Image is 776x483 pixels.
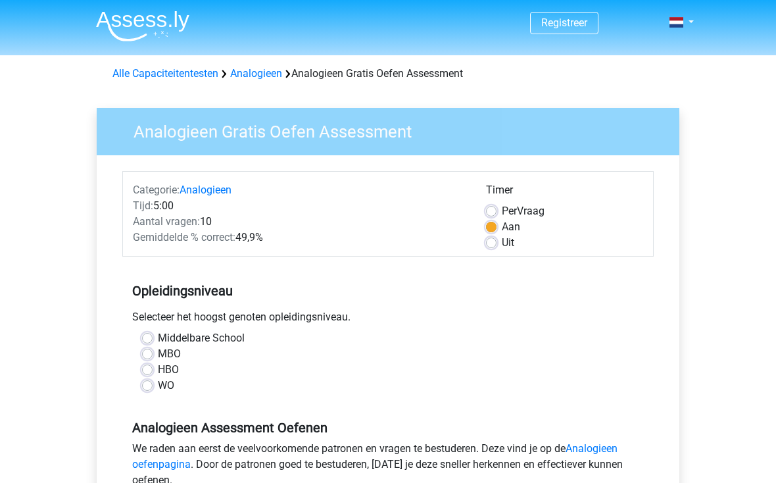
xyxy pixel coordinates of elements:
[502,205,517,217] span: Per
[123,198,476,214] div: 5:00
[541,16,587,29] a: Registreer
[123,214,476,230] div: 10
[158,362,179,378] label: HBO
[133,184,180,196] span: Categorie:
[502,219,520,235] label: Aan
[107,66,669,82] div: Analogieen Gratis Oefen Assessment
[133,231,235,243] span: Gemiddelde % correct:
[230,67,282,80] a: Analogieen
[123,230,476,245] div: 49,9%
[96,11,189,41] img: Assessly
[180,184,231,196] a: Analogieen
[502,203,545,219] label: Vraag
[132,278,644,304] h5: Opleidingsniveau
[132,420,644,436] h5: Analogieen Assessment Oefenen
[158,346,181,362] label: MBO
[118,116,669,142] h3: Analogieen Gratis Oefen Assessment
[502,235,514,251] label: Uit
[122,309,654,330] div: Selecteer het hoogst genoten opleidingsniveau.
[133,215,200,228] span: Aantal vragen:
[486,182,643,203] div: Timer
[158,330,245,346] label: Middelbare School
[112,67,218,80] a: Alle Capaciteitentesten
[133,199,153,212] span: Tijd:
[158,378,174,394] label: WO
